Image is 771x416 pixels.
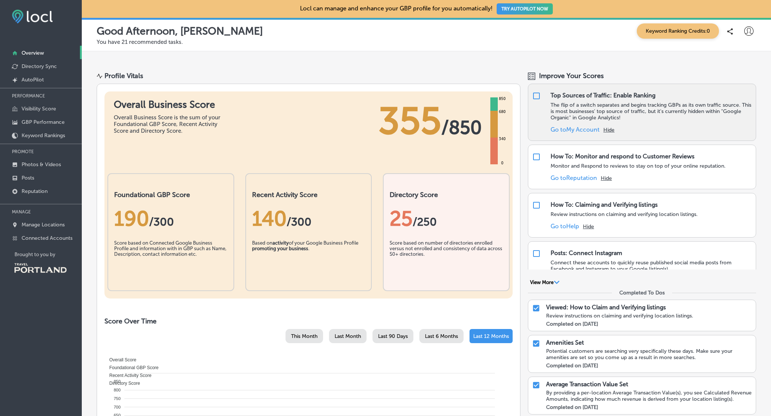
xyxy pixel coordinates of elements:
[551,249,622,257] div: Posts: Connect Instagram
[497,136,507,142] div: 340
[252,246,308,251] b: promoting your business
[546,304,666,311] p: Viewed: How to Claim and Verifying listings
[22,175,34,181] p: Posts
[114,405,120,409] tspan: 700
[425,333,458,339] span: Last 6 Months
[22,161,61,168] p: Photos & Videos
[22,63,57,70] p: Directory Sync
[287,215,312,229] span: /300
[12,10,53,23] img: fda3e92497d09a02dc62c9cd864e3231.png
[114,99,225,110] h1: Overall Business Score
[441,116,482,139] span: / 850
[104,381,140,386] span: Directory Score
[551,201,658,208] div: How To: Claiming and Verifying listings
[14,263,67,273] img: Travel Portland
[378,333,408,339] span: Last 90 Days
[528,279,562,286] button: View More
[104,373,151,378] span: Recent Activity Score
[601,175,612,181] button: Hide
[551,223,579,230] a: Go toHelp
[551,174,597,181] a: Go toReputation
[551,163,726,169] p: Monitor and Respond to reviews to stay on top of your online reputation.
[14,252,82,257] p: Brought to you by
[551,211,698,217] p: Review instructions on claiming and verifying location listings.
[97,39,756,45] p: You have 21 recommended tasks.
[551,102,752,121] p: The flip of a switch separates and begins tracking GBPs as its own traffic source. This is most b...
[546,362,598,369] label: Completed on [DATE]
[22,77,44,83] p: AutoPilot
[413,215,437,229] span: /250
[497,3,553,14] button: TRY AUTOPILOT NOW
[603,127,614,133] button: Hide
[22,119,65,125] p: GBP Performance
[22,50,44,56] p: Overview
[335,333,361,339] span: Last Month
[22,106,56,112] p: Visibility Score
[546,381,628,388] p: Average Transaction Value Set
[22,132,65,139] p: Keyword Rankings
[497,96,507,102] div: 850
[22,188,48,194] p: Reputation
[252,240,365,277] div: Based on of your Google Business Profile .
[114,114,225,134] div: Overall Business Score is the sum of your Foundational GBP Score, Recent Activity Score and Direc...
[546,404,598,410] label: Completed on [DATE]
[546,339,584,346] p: Amenities Set
[114,379,120,384] tspan: 850
[497,109,507,115] div: 680
[551,126,600,133] a: Go toMy Account
[252,191,365,199] h2: Recent Activity Score
[546,390,752,402] div: By providing a per-location Average Transaction Value(s), you see Calculated Revenue Amounts, ind...
[546,321,598,327] label: Completed on [DATE]
[114,396,120,401] tspan: 750
[378,99,441,143] span: 355
[114,191,228,199] h2: Foundational GBP Score
[583,223,594,230] button: Hide
[473,333,509,339] span: Last 12 Months
[551,153,694,160] div: How To: Monitor and respond to Customer Reviews
[637,23,719,39] span: Keyword Ranking Credits: 0
[390,191,503,199] h2: Directory Score
[104,72,143,80] div: Profile Vitals
[114,206,228,231] div: 190
[546,348,752,361] div: Potential customers are searching very specifically these days. Make sure your amenities are set ...
[390,240,503,277] div: Score based on number of directories enrolled versus not enrolled and consistency of data across ...
[114,388,120,392] tspan: 800
[390,206,503,231] div: 25
[104,317,513,325] h2: Score Over Time
[619,290,665,296] div: Completed To Dos
[252,206,365,231] div: 140
[97,25,263,37] p: Good Afternoon, [PERSON_NAME]
[104,357,136,362] span: Overall Score
[22,222,65,228] p: Manage Locations
[149,215,174,229] span: / 300
[551,259,752,272] p: Connect these accounts to quickly reuse published social media posts from Facebook and Instagram ...
[22,235,72,241] p: Connected Accounts
[546,313,752,319] div: Review instructions on claiming and verifying location listings.
[551,92,655,99] div: Top Sources of Traffic: Enable Ranking
[104,365,159,370] span: Foundational GBP Score
[114,240,228,277] div: Score based on Connected Google Business Profile and information with in GBP such as Name, Descri...
[500,160,505,166] div: 0
[539,72,604,80] span: Improve Your Scores
[291,333,317,339] span: This Month
[272,240,289,246] b: activity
